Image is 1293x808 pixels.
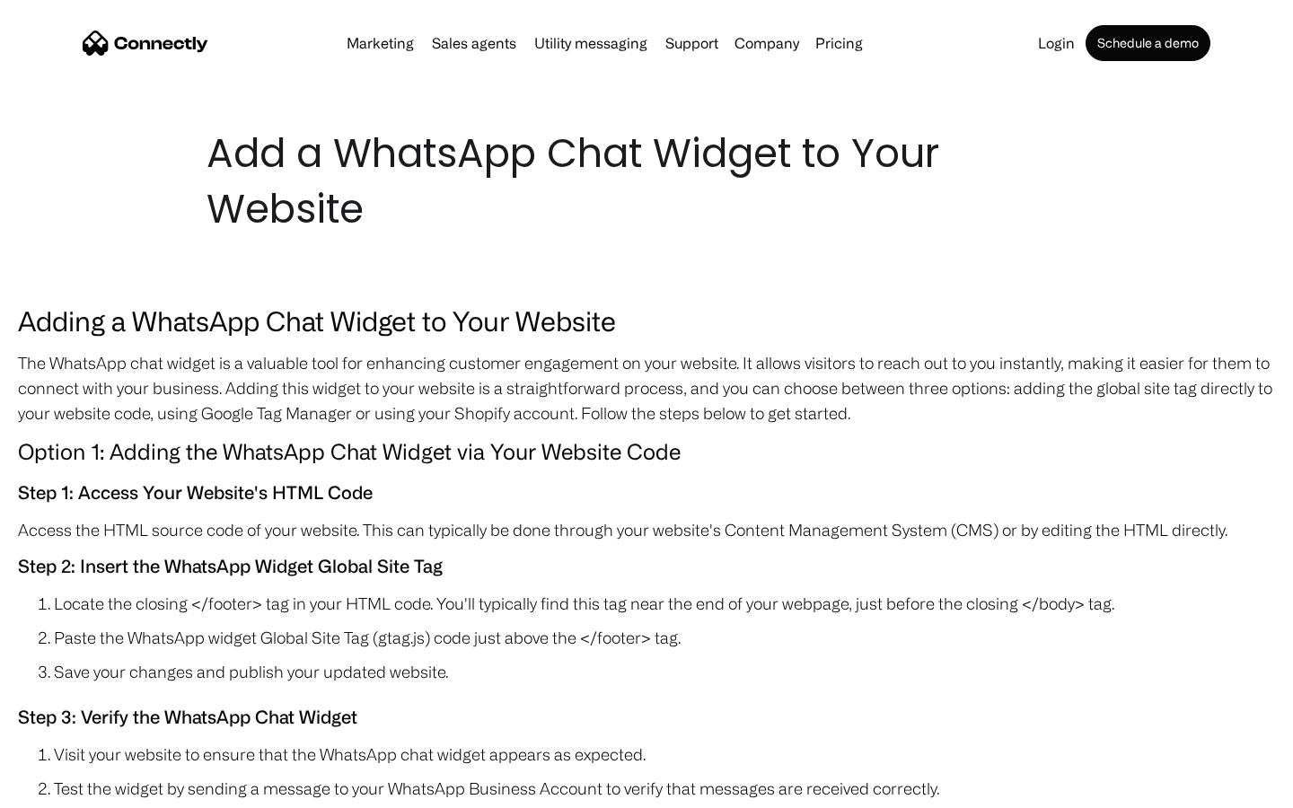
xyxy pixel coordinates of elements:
[207,126,1086,237] h1: Add a WhatsApp Chat Widget to Your Website
[18,551,1275,582] h5: Step 2: Insert the WhatsApp Widget Global Site Tag
[54,591,1275,616] li: Locate the closing </footer> tag in your HTML code. You'll typically find this tag near the end o...
[18,350,1275,426] p: The WhatsApp chat widget is a valuable tool for enhancing customer engagement on your website. It...
[54,742,1275,767] li: Visit your website to ensure that the WhatsApp chat widget appears as expected.
[425,36,523,50] a: Sales agents
[54,776,1275,801] li: Test the widget by sending a message to your WhatsApp Business Account to verify that messages ar...
[808,36,870,50] a: Pricing
[339,36,421,50] a: Marketing
[658,36,726,50] a: Support
[18,478,1275,508] h5: Step 1: Access Your Website's HTML Code
[734,31,799,56] div: Company
[1031,36,1082,50] a: Login
[18,300,1275,341] h3: Adding a WhatsApp Chat Widget to Your Website
[1086,25,1210,61] a: Schedule a demo
[527,36,655,50] a: Utility messaging
[18,777,108,802] aside: Language selected: English
[54,625,1275,650] li: Paste the WhatsApp widget Global Site Tag (gtag.js) code just above the </footer> tag.
[54,659,1275,684] li: Save your changes and publish your updated website.
[18,435,1275,469] h4: Option 1: Adding the WhatsApp Chat Widget via Your Website Code
[18,702,1275,733] h5: Step 3: Verify the WhatsApp Chat Widget
[18,517,1275,542] p: Access the HTML source code of your website. This can typically be done through your website's Co...
[36,777,108,802] ul: Language list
